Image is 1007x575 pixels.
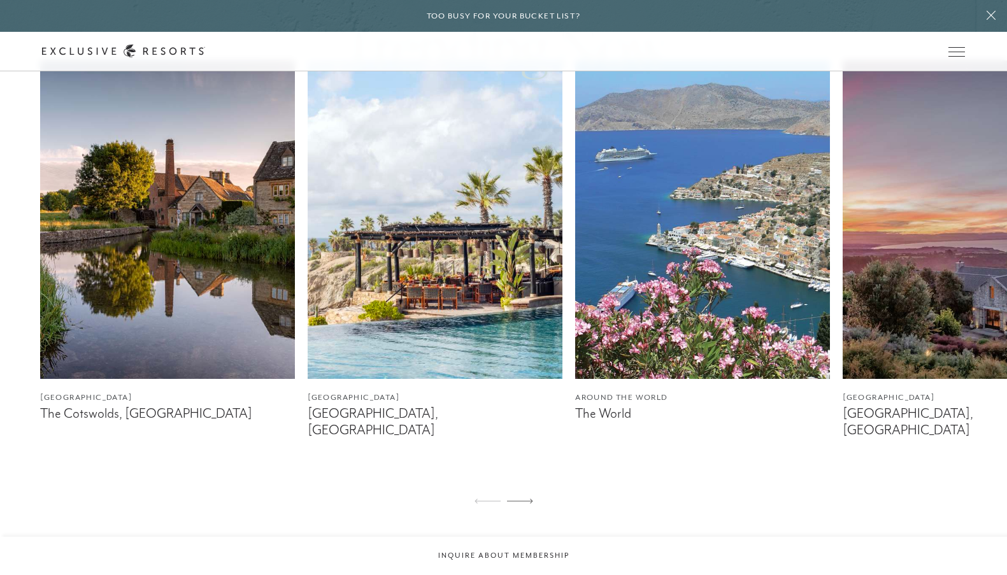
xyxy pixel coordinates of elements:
[948,47,965,56] button: Open navigation
[40,406,295,422] figcaption: The Cotswolds, [GEOGRAPHIC_DATA]
[308,60,562,438] a: [GEOGRAPHIC_DATA][GEOGRAPHIC_DATA], [GEOGRAPHIC_DATA]
[427,10,581,22] h6: Too busy for your bucket list?
[40,392,295,404] figcaption: [GEOGRAPHIC_DATA]
[575,392,830,404] figcaption: Around the World
[575,406,830,422] figcaption: The World
[308,406,562,437] figcaption: [GEOGRAPHIC_DATA], [GEOGRAPHIC_DATA]
[575,60,830,422] a: Around the WorldThe World
[948,516,1007,575] iframe: Qualified Messenger
[40,60,295,422] a: [GEOGRAPHIC_DATA]The Cotswolds, [GEOGRAPHIC_DATA]
[308,392,562,404] figcaption: [GEOGRAPHIC_DATA]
